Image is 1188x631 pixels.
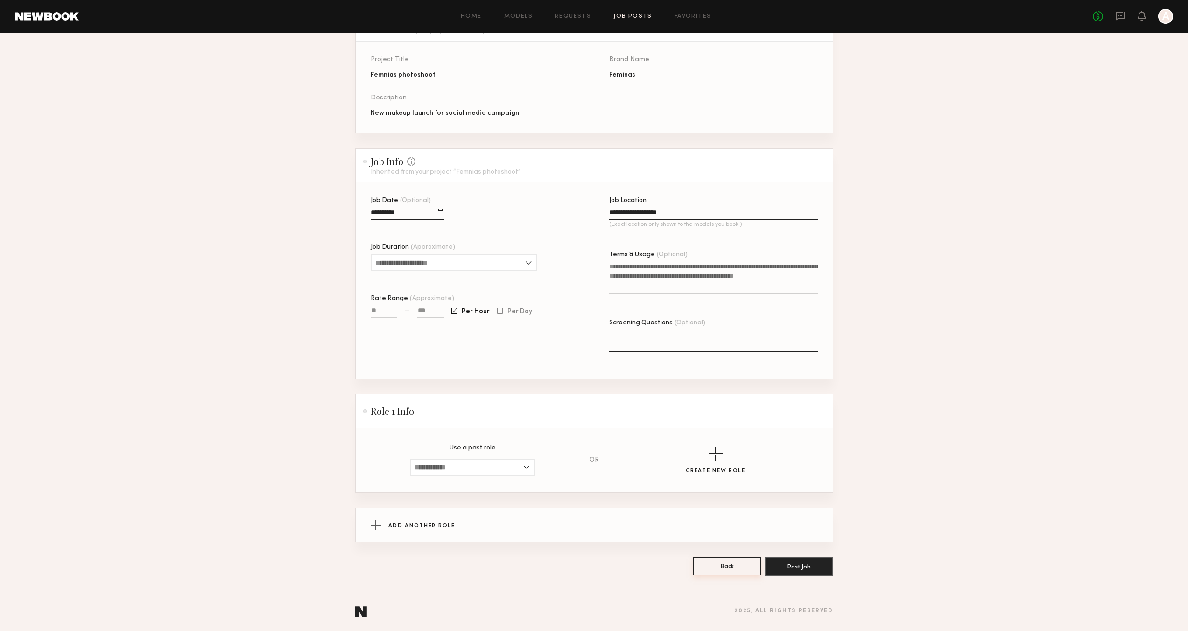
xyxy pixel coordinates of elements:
h2: Job Info [363,156,521,167]
div: Terms & Usage [609,252,818,258]
span: Add Another Role [388,523,455,529]
a: Models [504,14,533,20]
button: Post Job [765,557,833,576]
h2: Role 1 Info [363,406,414,417]
span: (Optional) [400,197,431,204]
div: Project Title [371,56,579,63]
button: Create New Role [686,447,745,474]
p: Use a past role [450,445,496,451]
div: New makeup launch for social media campaign [371,109,579,118]
a: Job Posts [613,14,652,20]
a: Home [461,14,482,20]
p: (Exact location only shown to the models you book.) [609,222,818,227]
div: Job Duration [371,244,537,251]
div: Create New Role [686,468,745,474]
a: A [1158,9,1173,24]
a: Favorites [675,14,711,20]
span: (Optional) [657,252,688,258]
div: Screening Questions [609,320,818,326]
div: Description [371,95,579,101]
span: (Approximate) [410,295,454,302]
button: Back [693,557,761,575]
a: Back [693,557,761,576]
div: Feminas [609,70,818,80]
div: 2025 , all rights reserved [734,608,833,614]
button: Add Another Role [356,508,833,542]
span: Per Day [507,309,532,315]
div: Job Date [371,197,444,204]
a: Requests [555,14,591,20]
span: (Optional) [675,320,705,326]
span: Per Hour [462,309,490,315]
div: Job Location [609,197,818,204]
div: Rate Range [371,295,579,302]
div: OR [590,457,599,463]
textarea: Screening Questions(Optional) [609,330,818,352]
div: Femnias photoshoot [371,70,579,80]
p: Inherited from your project “Femnias photoshoot” [371,169,521,175]
span: (Approximate) [411,244,455,251]
textarea: Terms & Usage(Optional) [609,262,818,294]
div: — [405,307,410,314]
input: Job Location(Exact location only shown to the models you book.) [609,209,818,220]
div: Brand Name [609,56,818,63]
